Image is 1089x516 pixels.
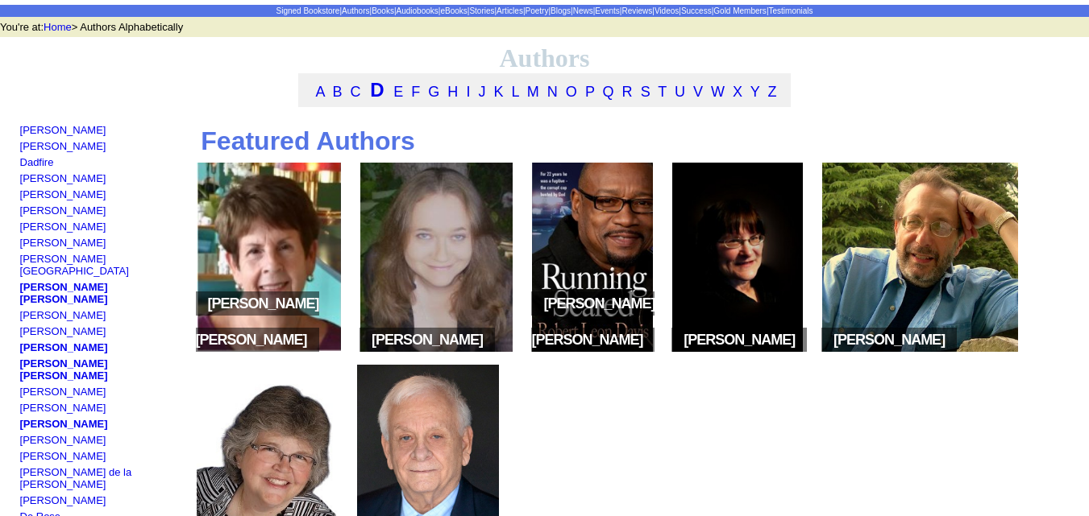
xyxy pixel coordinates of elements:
[20,418,108,430] a: [PERSON_NAME]
[20,217,24,221] img: shim.gif
[733,84,742,100] a: X
[393,84,403,100] a: E
[196,291,319,352] span: [PERSON_NAME] [PERSON_NAME]
[20,305,24,309] img: shim.gif
[585,84,595,100] a: P
[655,6,679,15] a: Videos
[595,6,620,15] a: Events
[20,414,24,418] img: shim.gif
[20,249,24,253] img: shim.gif
[20,490,24,494] img: shim.gif
[767,84,776,100] a: Z
[497,6,523,15] a: Articles
[713,6,767,15] a: Gold Members
[622,84,633,100] a: R
[493,84,503,100] a: K
[547,84,558,100] a: N
[20,386,106,398] a: [PERSON_NAME]
[667,345,808,357] a: space[PERSON_NAME]space
[20,277,24,281] img: shim.gif
[364,336,372,345] img: space
[621,6,652,15] a: Reviews
[20,357,108,382] a: [PERSON_NAME] [PERSON_NAME]
[351,84,361,100] a: C
[642,336,650,345] img: space
[44,21,72,33] a: Home
[372,6,394,15] a: Books
[191,345,347,357] a: space[PERSON_NAME] [PERSON_NAME]space
[20,321,24,325] img: shim.gif
[693,84,703,100] a: V
[511,84,518,100] a: L
[526,345,659,357] a: space[PERSON_NAME] [PERSON_NAME]space
[20,466,132,490] a: [PERSON_NAME] de la [PERSON_NAME]
[20,156,54,168] a: Dadfire
[20,172,106,184] a: [PERSON_NAME]
[466,84,470,100] a: I
[20,450,106,462] a: [PERSON_NAME]
[276,6,813,15] span: | | | | | | | | | | | | | | |
[370,79,384,101] a: D
[447,84,458,100] a: H
[276,6,339,15] a: Signed Bookstore
[20,204,106,217] a: [PERSON_NAME]
[20,353,24,357] img: shim.gif
[20,188,106,200] a: [PERSON_NAME]
[573,6,593,15] a: News
[795,336,803,345] img: space
[675,84,685,100] a: U
[566,84,577,100] a: O
[469,6,494,15] a: Stories
[821,328,957,352] span: [PERSON_NAME]
[526,6,549,15] a: Poetry
[440,6,467,15] a: eBooks
[658,84,667,100] a: T
[20,221,106,233] a: [PERSON_NAME]
[20,140,106,152] a: [PERSON_NAME]
[20,184,24,188] img: shim.gif
[307,336,315,345] img: space
[551,6,571,15] a: Blogs
[711,84,725,100] a: W
[641,84,650,100] a: S
[483,336,491,345] img: space
[20,281,108,305] a: [PERSON_NAME] [PERSON_NAME]
[20,309,106,321] a: [PERSON_NAME]
[316,84,325,100] a: A
[20,337,24,341] img: shim.gif
[20,124,106,136] a: [PERSON_NAME]
[825,336,833,345] img: space
[817,345,1024,357] a: space[PERSON_NAME]space
[20,382,24,386] img: shim.gif
[535,300,543,308] img: space
[750,84,760,100] a: Y
[603,84,614,100] a: Q
[428,84,439,100] a: G
[397,6,439,15] a: Audiobooks
[20,233,24,237] img: shim.gif
[20,446,24,450] img: shim.gif
[20,168,24,172] img: shim.gif
[411,84,420,100] a: F
[360,328,495,352] span: [PERSON_NAME]
[527,84,539,100] a: M
[20,462,24,466] img: shim.gif
[20,237,106,249] a: [PERSON_NAME]
[20,136,24,140] img: shim.gif
[355,345,519,357] a: space[PERSON_NAME]space
[20,398,24,402] img: shim.gif
[945,336,953,345] img: space
[20,152,24,156] img: shim.gif
[201,126,415,155] b: Featured Authors
[478,84,485,100] a: J
[20,402,106,414] a: [PERSON_NAME]
[681,6,712,15] a: Success
[20,341,108,353] a: [PERSON_NAME]
[342,6,369,15] a: Authors
[671,328,807,352] span: [PERSON_NAME]
[20,253,129,277] a: [PERSON_NAME][GEOGRAPHIC_DATA]
[20,430,24,434] img: shim.gif
[20,494,106,506] a: [PERSON_NAME]
[768,6,813,15] a: Testimonials
[333,84,343,100] a: B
